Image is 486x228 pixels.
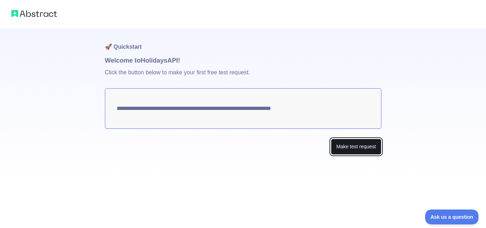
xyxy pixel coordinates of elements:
button: Make test request [331,139,381,155]
img: Abstract logo [11,9,57,18]
h1: Welcome to Holidays API! [105,55,381,65]
iframe: Toggle Customer Support [425,210,479,224]
h1: 🚀 Quickstart [105,28,381,55]
p: Click the button below to make your first free test request. [105,65,381,88]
